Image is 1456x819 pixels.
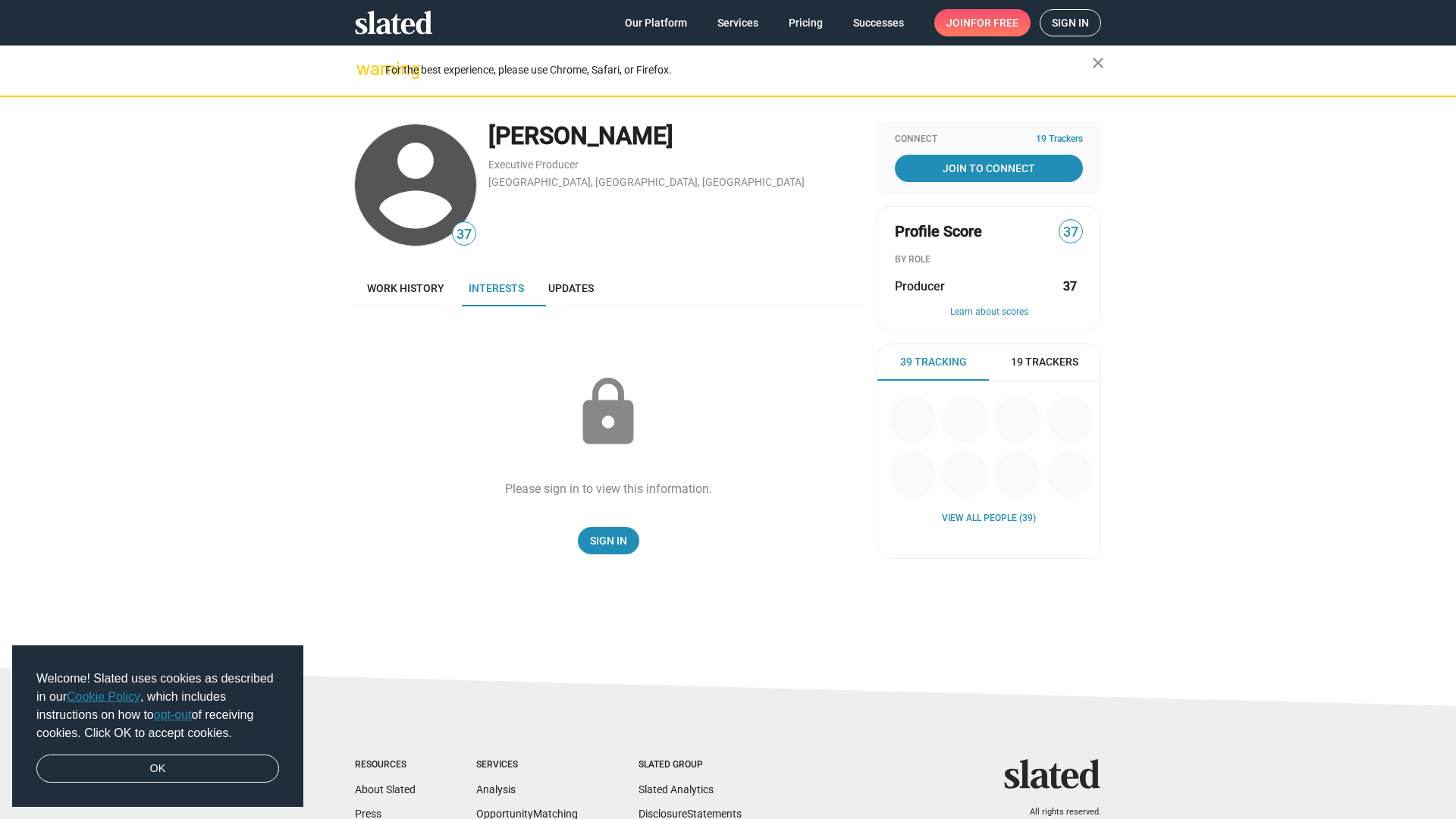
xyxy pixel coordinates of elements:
a: opt-out [154,708,192,721]
a: Sign In [578,527,639,554]
a: Executive Producer [488,158,579,171]
span: 37 [453,224,475,245]
a: Updates [536,270,606,306]
span: Work history [367,282,444,294]
span: Successes [853,9,904,36]
a: View all People (39) [942,513,1036,525]
a: Pricing [777,9,835,36]
a: Slated Analytics [639,783,714,795]
span: Join To Connect [898,155,1080,182]
a: [GEOGRAPHIC_DATA], [GEOGRAPHIC_DATA], [GEOGRAPHIC_DATA] [488,176,805,188]
mat-icon: warning [356,60,375,78]
div: For the best experience, please use Chrome, Safari, or Firefox. [385,60,1092,80]
a: Work history [355,270,457,306]
a: Interests [457,270,536,306]
a: Cookie Policy [67,690,140,703]
a: Join To Connect [895,155,1083,182]
div: [PERSON_NAME] [488,120,861,152]
span: 39 Tracking [900,355,967,369]
button: Learn about scores [895,306,1083,318]
span: Join [946,9,1018,36]
mat-icon: close [1089,54,1107,72]
a: Services [705,9,770,36]
div: Connect [895,133,1083,146]
span: Updates [548,282,594,294]
strong: 37 [1063,278,1077,294]
div: Resources [355,759,416,771]
span: Interests [469,282,524,294]
span: Pricing [789,9,823,36]
span: 37 [1059,222,1082,243]
a: Successes [841,9,916,36]
mat-icon: lock [570,375,646,450]
span: Profile Score [895,221,982,242]
span: 19 Trackers [1011,355,1078,369]
span: Services [717,9,758,36]
span: Our Platform [625,9,687,36]
div: Please sign in to view this information. [505,481,712,497]
a: dismiss cookie message [36,755,279,783]
div: Services [476,759,578,771]
span: Sign In [590,527,627,554]
div: Slated Group [639,759,742,771]
a: Our Platform [613,9,699,36]
span: 19 Trackers [1036,133,1083,146]
div: BY ROLE [895,254,1083,266]
div: cookieconsent [12,645,303,808]
span: Sign in [1052,10,1089,36]
a: Sign in [1040,9,1101,36]
a: Joinfor free [934,9,1031,36]
a: About Slated [355,783,416,795]
span: for free [971,9,1018,36]
span: Welcome! Slated uses cookies as described in our , which includes instructions on how to of recei... [36,670,279,742]
a: Analysis [476,783,516,795]
span: Producer [895,278,945,294]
